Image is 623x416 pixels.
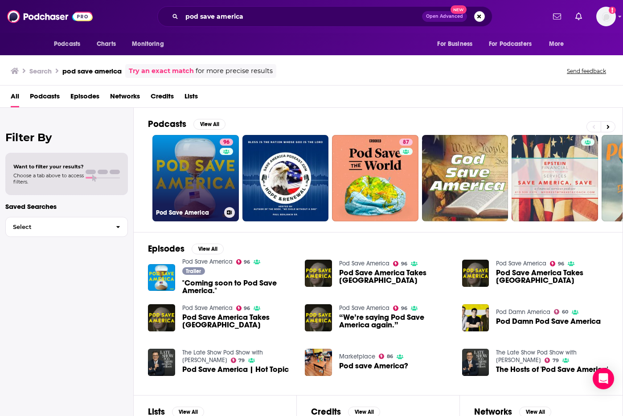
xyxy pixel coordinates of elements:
span: More [549,38,564,50]
span: 96 [244,306,250,310]
a: The Late Show Pod Show with Stephen Colbert [182,349,263,364]
span: For Podcasters [489,38,532,50]
span: Podcasts [54,38,80,50]
a: 96 [393,261,407,266]
span: Pod Damn Pod Save America [496,318,601,325]
span: Lists [184,89,198,107]
a: All [11,89,19,107]
button: Show profile menu [596,7,616,26]
span: 60 [562,310,568,314]
span: Want to filter your results? [13,163,84,170]
span: For Business [437,38,472,50]
input: Search podcasts, credits, & more... [182,9,422,24]
a: 96 [220,139,233,146]
a: Show notifications dropdown [549,9,565,24]
div: Open Intercom Messenger [593,368,614,389]
span: The Hosts of 'Pod Save America' [496,366,608,373]
a: Pod Save America [496,260,546,267]
svg: Add a profile image [609,7,616,14]
span: Pod Save America Takes [GEOGRAPHIC_DATA] [496,269,608,284]
a: EpisodesView All [148,243,224,254]
h2: Filter By [5,131,128,144]
a: PodcastsView All [148,118,225,130]
button: Open AdvancedNew [422,11,467,22]
h2: Podcasts [148,118,186,130]
a: 96 [236,259,250,265]
a: 79 [231,358,245,363]
a: Pod save America? [339,362,408,370]
span: 96 [223,138,230,147]
a: Networks [110,89,140,107]
a: 60 [554,309,568,314]
a: Podcasts [30,89,60,107]
h2: Episodes [148,243,184,254]
button: View All [193,119,225,130]
img: Pod Damn Pod Save America [462,304,489,331]
span: 96 [401,262,407,266]
button: View All [192,244,224,254]
span: Pod Save America Takes [GEOGRAPHIC_DATA] [339,269,451,284]
a: Pod Save America [339,260,389,267]
a: 96 [236,306,250,311]
span: Pod Save America Takes [GEOGRAPHIC_DATA] [182,314,295,329]
a: Marketplace [339,353,375,360]
span: “We’re saying Pod Save America again.” [339,314,451,329]
a: The Hosts of 'Pod Save America' [462,349,489,376]
span: 86 [387,355,393,359]
a: Pod Save America Takes Los Angeles [182,314,295,329]
a: Pod Save America [339,304,389,312]
span: 79 [238,359,245,363]
a: 86 [379,354,393,359]
a: Credits [151,89,174,107]
span: 96 [244,260,250,264]
img: Pod Save America | Hot Topic [148,349,175,376]
span: 79 [553,359,559,363]
span: New [451,5,467,14]
a: Pod Save America Takes Seattle [496,269,608,284]
img: Pod Save America Takes Brooklyn [305,260,332,287]
span: 96 [401,306,407,310]
span: Choose a tab above to access filters. [13,172,84,185]
a: Pod Save America | Hot Topic [182,366,289,373]
a: Show notifications dropdown [572,9,586,24]
h3: Search [29,67,52,75]
a: Charts [91,36,121,53]
img: Pod Save America Takes Los Angeles [148,304,175,331]
img: Pod save America? [305,349,332,376]
a: Try an exact match [129,66,194,76]
a: The Late Show Pod Show with Stephen Colbert [496,349,577,364]
img: "Coming soon to Pod Save America." [148,264,175,291]
a: Pod Damn America [496,308,550,316]
button: open menu [48,36,92,53]
span: 87 [403,138,409,147]
img: Pod Save America Takes Seattle [462,260,489,287]
h3: Pod Save America [156,209,221,216]
span: Charts [97,38,116,50]
a: 87 [399,139,413,146]
a: Pod Save America [182,304,233,312]
button: Send feedback [564,67,609,75]
a: Podchaser - Follow, Share and Rate Podcasts [7,8,93,25]
a: "Coming soon to Pod Save America." [182,279,295,294]
a: 87 [332,135,418,221]
a: Episodes [70,89,99,107]
a: Pod Save America [182,258,233,265]
a: 96Pod Save America [152,135,239,221]
img: “We’re saying Pod Save America again.” [305,304,332,331]
span: Monitoring [132,38,164,50]
button: open menu [543,36,575,53]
